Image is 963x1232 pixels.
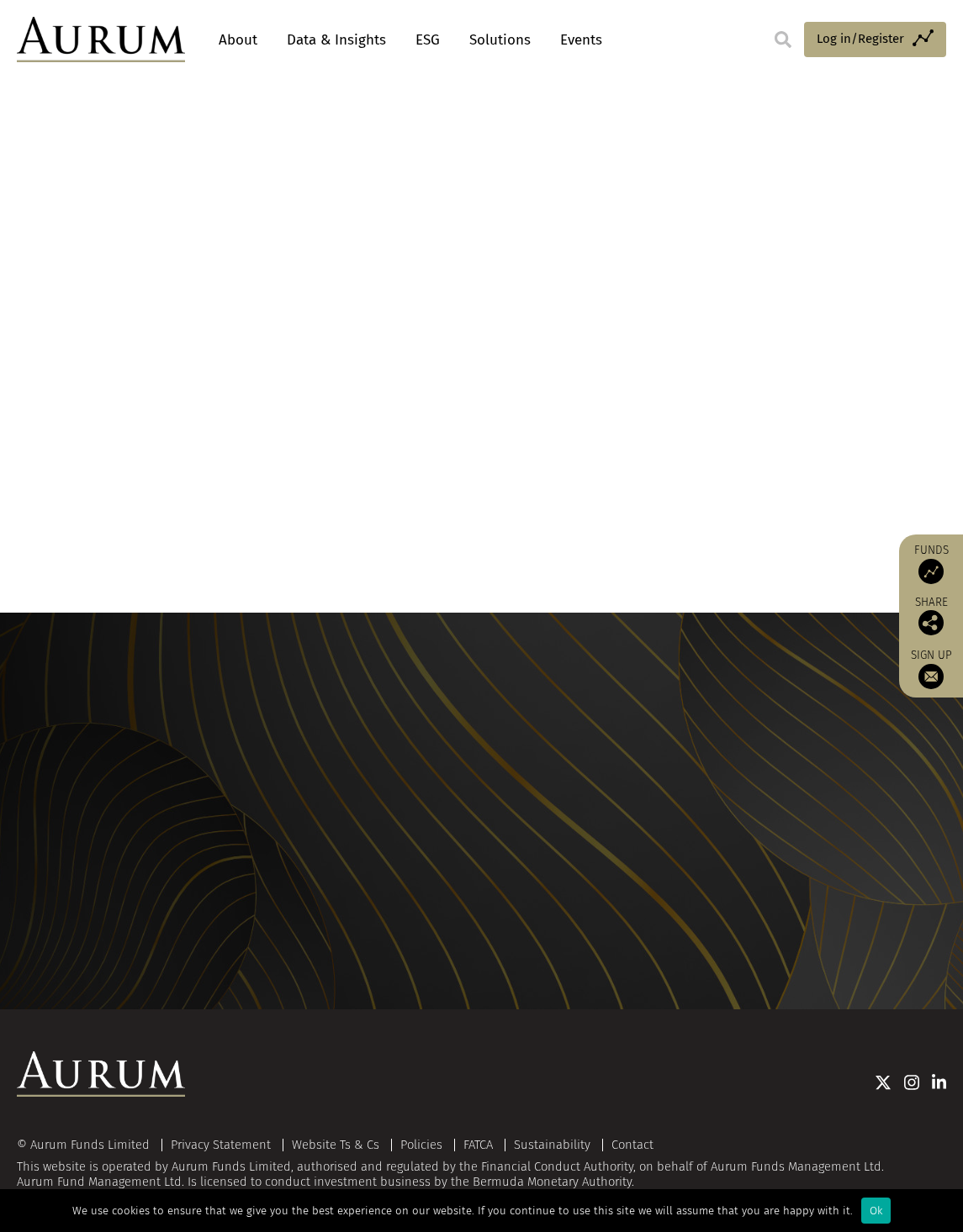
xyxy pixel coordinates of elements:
div: This website is operated by Aurum Funds Limited, authorised and regulated by the Financial Conduc... [17,1139,946,1190]
a: Policies [400,1137,442,1152]
a: Events [552,24,602,55]
img: Linkedin icon [932,1074,947,1091]
a: Data & Insights [278,24,394,55]
a: Funds [907,543,955,584]
img: search.svg [775,31,791,48]
img: Share this post [918,610,944,635]
a: Sustainability [514,1137,590,1152]
a: Website Ts & Cs [292,1137,379,1152]
img: Sign up to our newsletter [918,664,944,689]
a: Contact [611,1137,653,1152]
a: About [210,24,266,55]
img: Twitter icon [875,1074,892,1091]
a: ESG [407,24,448,55]
img: Access Funds [918,559,944,584]
a: FATCA [463,1137,493,1152]
img: Aurum [17,17,185,62]
img: Instagram icon [904,1074,919,1091]
a: Privacy Statement [171,1137,271,1152]
a: Log in/Register [804,22,946,57]
div: © Aurum Funds Limited [17,1139,158,1151]
div: Share [907,597,955,635]
img: Aurum Logo [17,1051,185,1097]
a: Solutions [461,24,539,55]
div: Ok [861,1198,891,1224]
a: Sign up [907,648,955,689]
span: Log in/Register [817,29,904,49]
